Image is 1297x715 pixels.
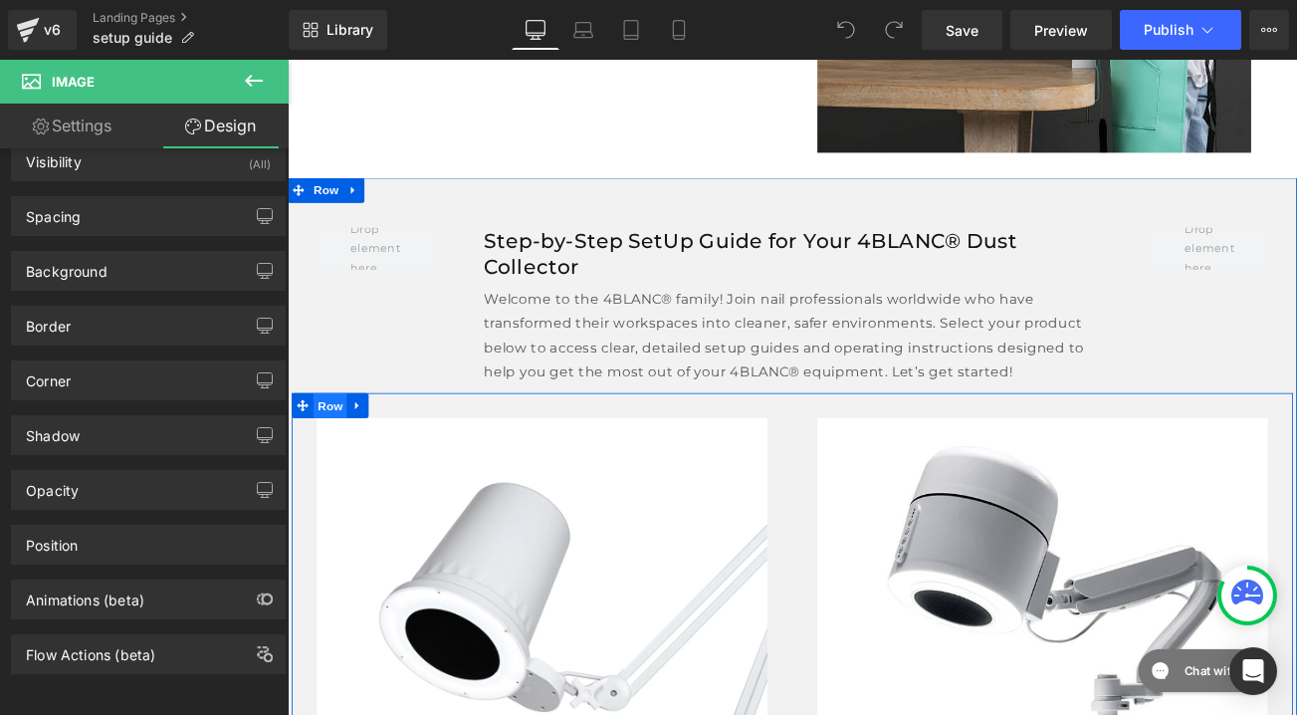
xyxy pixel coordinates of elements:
[1120,10,1241,50] button: Publish
[8,10,77,50] a: v6
[26,252,108,280] div: Background
[71,397,97,427] a: Expand / Collapse
[40,17,65,43] div: v6
[26,361,71,389] div: Corner
[26,307,71,335] div: Border
[26,140,66,170] span: Row
[874,10,914,50] button: Redo
[66,140,92,170] a: Expand / Collapse
[31,397,71,427] span: Row
[26,635,155,663] div: Flow Actions (beta)
[1229,647,1277,695] div: Open Intercom Messenger
[1144,22,1193,38] span: Publish
[234,272,971,386] p: Welcome to the 4BLANC® family! Join nail professionals worldwide who have transformed their works...
[26,526,78,554] div: Position
[607,10,655,50] a: Tablet
[946,20,978,41] span: Save
[93,30,172,46] span: setup guide
[512,10,559,50] a: Desktop
[65,23,149,43] h1: Chat with us
[10,7,172,59] button: Open gorgias live chat
[148,104,293,148] a: Design
[93,10,289,26] a: Landing Pages
[289,10,387,50] a: New Library
[1034,20,1088,41] span: Preview
[1249,10,1289,50] button: More
[52,74,95,90] span: Image
[26,416,80,444] div: Shadow
[826,10,866,50] button: Undo
[26,471,79,499] div: Opacity
[559,10,607,50] a: Laptop
[326,21,373,39] span: Library
[26,197,81,225] div: Spacing
[26,142,82,170] div: Visibility
[1010,10,1112,50] a: Preview
[234,200,971,262] h2: Step-by-Step SetUp Guide for Your 4BLANC® Dust Collector
[655,10,703,50] a: Mobile
[249,142,271,175] div: (All)
[26,581,144,608] div: Animations (beta)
